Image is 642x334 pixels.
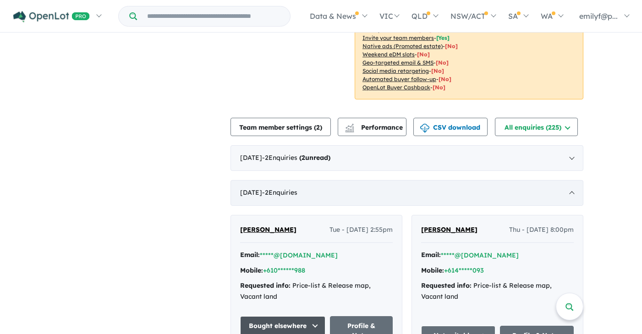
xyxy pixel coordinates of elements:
[240,224,296,235] a: [PERSON_NAME]
[345,126,354,132] img: bar-chart.svg
[338,118,406,136] button: Performance
[346,123,403,131] span: Performance
[316,123,320,131] span: 2
[439,76,451,82] span: [No]
[421,224,477,235] a: [PERSON_NAME]
[495,118,578,136] button: All enquiries (225)
[421,281,472,290] strong: Requested info:
[362,51,415,58] u: Weekend eDM slots
[362,59,433,66] u: Geo-targeted email & SMS
[302,153,305,162] span: 2
[413,118,488,136] button: CSV download
[240,251,260,259] strong: Email:
[346,124,354,129] img: line-chart.svg
[362,67,429,74] u: Social media retargeting
[240,225,296,234] span: [PERSON_NAME]
[362,76,436,82] u: Automated buyer follow-up
[436,59,449,66] span: [No]
[417,51,430,58] span: [No]
[299,153,330,162] strong: ( unread)
[445,43,458,49] span: [No]
[431,67,444,74] span: [No]
[240,280,393,302] div: Price-list & Release map, Vacant land
[230,118,331,136] button: Team member settings (2)
[262,188,297,197] span: - 2 Enquir ies
[421,280,574,302] div: Price-list & Release map, Vacant land
[433,84,445,91] span: [No]
[362,34,434,41] u: Invite your team members
[421,225,477,234] span: [PERSON_NAME]
[13,11,90,22] img: Openlot PRO Logo White
[230,180,583,206] div: [DATE]
[362,43,443,49] u: Native ads (Promoted estate)
[421,266,444,274] strong: Mobile:
[509,224,574,235] span: Thu - [DATE] 8:00pm
[579,11,618,21] span: emilyf@p...
[436,34,450,41] span: [ Yes ]
[329,224,393,235] span: Tue - [DATE] 2:55pm
[139,6,288,26] input: Try estate name, suburb, builder or developer
[420,124,429,133] img: download icon
[262,153,330,162] span: - 2 Enquir ies
[230,145,583,171] div: [DATE]
[362,84,430,91] u: OpenLot Buyer Cashback
[421,251,441,259] strong: Email:
[240,266,263,274] strong: Mobile:
[240,281,291,290] strong: Requested info:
